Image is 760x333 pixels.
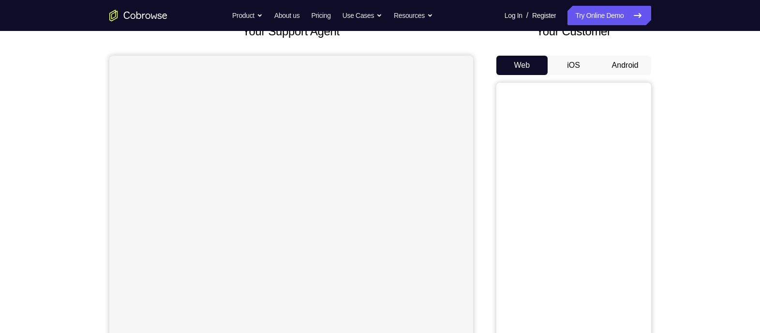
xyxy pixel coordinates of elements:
[343,6,382,25] button: Use Cases
[311,6,330,25] a: Pricing
[567,6,651,25] a: Try Online Demo
[548,56,599,75] button: iOS
[532,6,556,25] a: Register
[496,23,651,40] h2: Your Customer
[109,23,473,40] h2: Your Support Agent
[599,56,651,75] button: Android
[496,56,548,75] button: Web
[274,6,299,25] a: About us
[394,6,433,25] button: Resources
[109,10,167,21] a: Go to the home page
[505,6,522,25] a: Log In
[232,6,263,25] button: Product
[526,10,528,21] span: /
